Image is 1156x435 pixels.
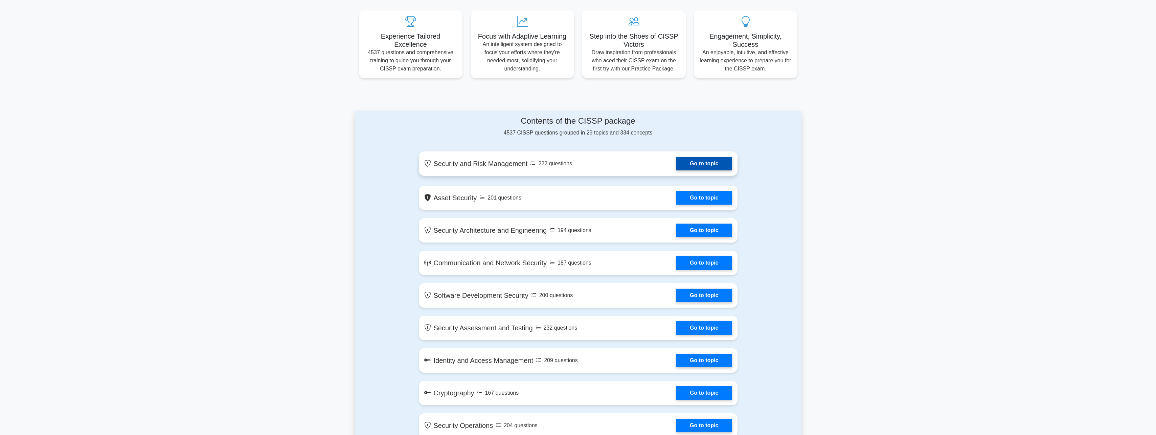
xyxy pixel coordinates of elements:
[676,157,732,170] a: Go to topic
[676,354,732,367] a: Go to topic
[676,224,732,237] a: Go to topic
[419,116,738,137] div: 4537 CISSP questions grouped in 29 topics and 334 concepts
[676,289,732,302] a: Go to topic
[364,48,457,73] p: 4537 questions and comprehensive training to guide you through your CISSP exam preparation.
[699,48,792,73] p: An enjoyable, intuitive, and effective learning experience to prepare you for the CISSP exam.
[419,116,738,126] h4: Contents of the CISSP package
[676,321,732,335] a: Go to topic
[476,40,569,73] p: An intelligent system designed to focus your efforts where they're needed most, solidifying your ...
[676,256,732,270] a: Go to topic
[588,32,680,48] h5: Step into the Shoes of CISSP Victors
[699,32,792,48] h5: Engagement, Simplicity, Success
[676,419,732,432] a: Go to topic
[476,32,569,40] h5: Focus with Adaptive Learning
[676,386,732,400] a: Go to topic
[676,191,732,205] a: Go to topic
[588,48,680,73] p: Draw inspiration from professionals who aced their CISSP exam on the first try with our Practice ...
[364,32,457,48] h5: Experience Tailored Excellence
